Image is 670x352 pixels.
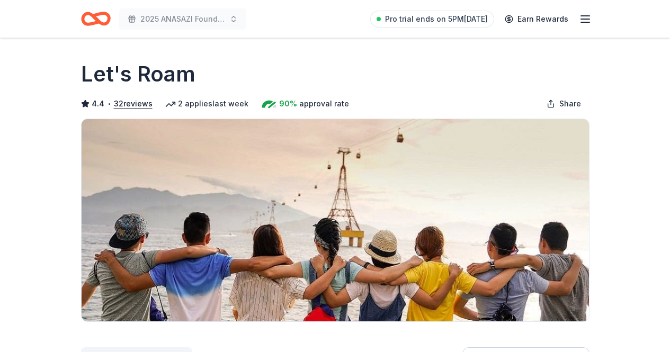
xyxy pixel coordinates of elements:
[92,97,104,110] span: 4.4
[81,59,195,89] h1: Let's Roam
[370,11,494,28] a: Pro trial ends on 5PM[DATE]
[538,93,589,114] button: Share
[165,97,248,110] div: 2 applies last week
[559,97,581,110] span: Share
[81,6,111,31] a: Home
[299,97,349,110] span: approval rate
[279,97,297,110] span: 90%
[498,10,575,29] a: Earn Rewards
[114,97,153,110] button: 32reviews
[385,13,488,25] span: Pro trial ends on 5PM[DATE]
[82,119,589,321] img: Image for Let's Roam
[107,100,111,108] span: •
[119,8,246,30] button: 2025 ANASAZI Foundation Scholarship Gala
[140,13,225,25] span: 2025 ANASAZI Foundation Scholarship Gala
